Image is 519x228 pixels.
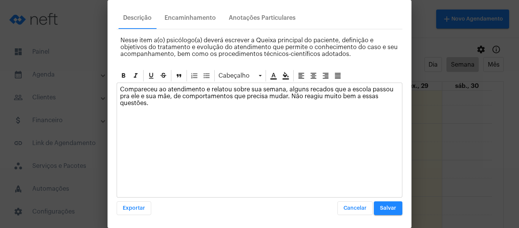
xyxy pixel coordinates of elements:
button: Exportar [117,201,151,215]
div: Negrito [118,70,129,81]
div: Alinhar ao centro [308,70,319,81]
div: Sublinhado [146,70,157,81]
div: Strike [158,70,169,81]
div: Alinhar à esquerda [296,70,307,81]
div: Cor do texto [268,70,279,81]
div: Descrição [123,14,152,21]
div: Cabeçalho [217,70,264,81]
div: Alinhar justificado [332,70,343,81]
div: Bullet List [201,70,212,81]
span: Nesse item a(o) psicólogo(a) deverá escrever a Queixa principal do paciente, definição e objetivo... [120,37,398,57]
div: Cor de fundo [280,70,291,81]
button: Cancelar [337,201,373,215]
div: Blockquote [173,70,185,81]
p: Compareceu ao atendimento e relatou sobre sua semana, alguns recados que a escola passou pra ele ... [120,86,399,107]
span: Exportar [123,206,145,211]
div: Anotações Particulares [229,14,296,21]
button: Salvar [374,201,402,215]
div: Itálico [130,70,141,81]
div: Ordered List [189,70,200,81]
div: Alinhar à direita [320,70,331,81]
div: Encaminhamento [165,14,216,21]
span: Salvar [380,206,396,211]
span: Cancelar [343,206,367,211]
